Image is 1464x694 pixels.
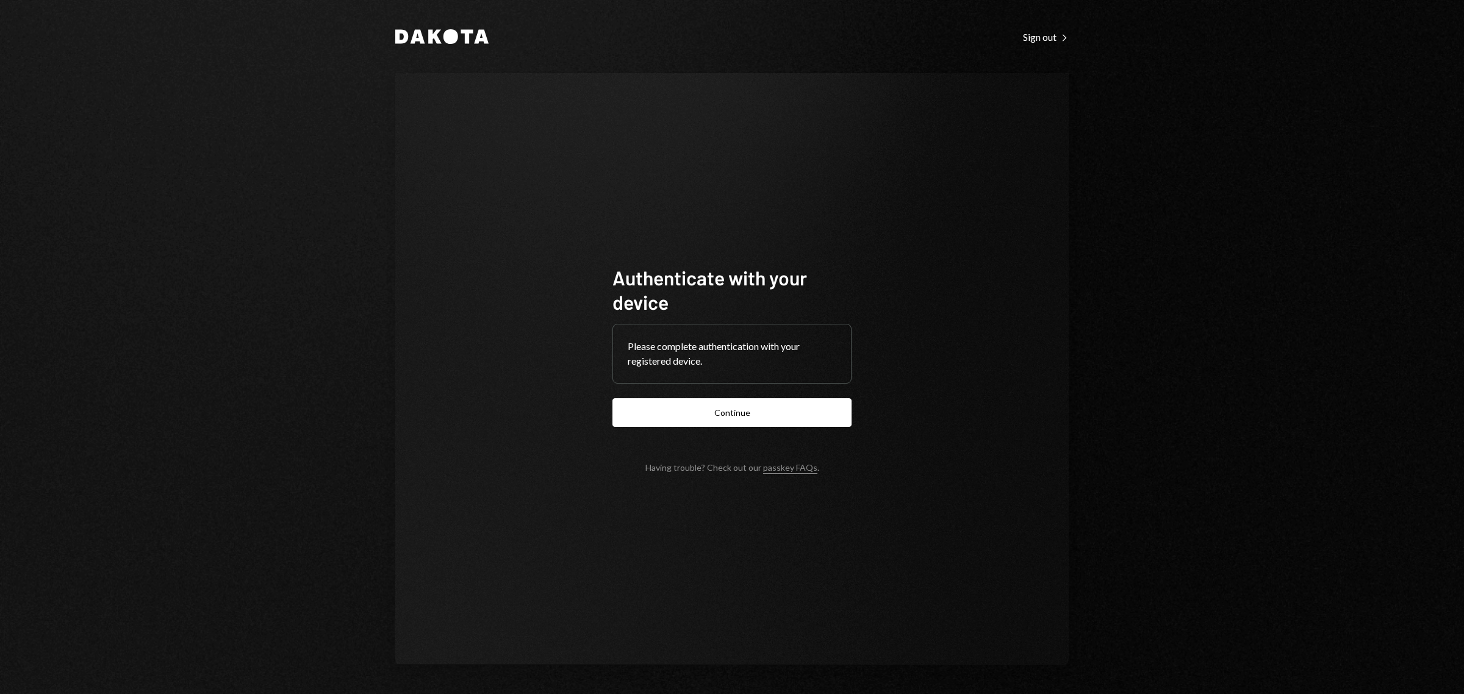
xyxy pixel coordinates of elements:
a: passkey FAQs [763,462,817,474]
a: Sign out [1023,30,1069,43]
h1: Authenticate with your device [612,265,852,314]
div: Sign out [1023,31,1069,43]
div: Please complete authentication with your registered device. [628,339,836,368]
div: Having trouble? Check out our . [645,462,819,473]
button: Continue [612,398,852,427]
